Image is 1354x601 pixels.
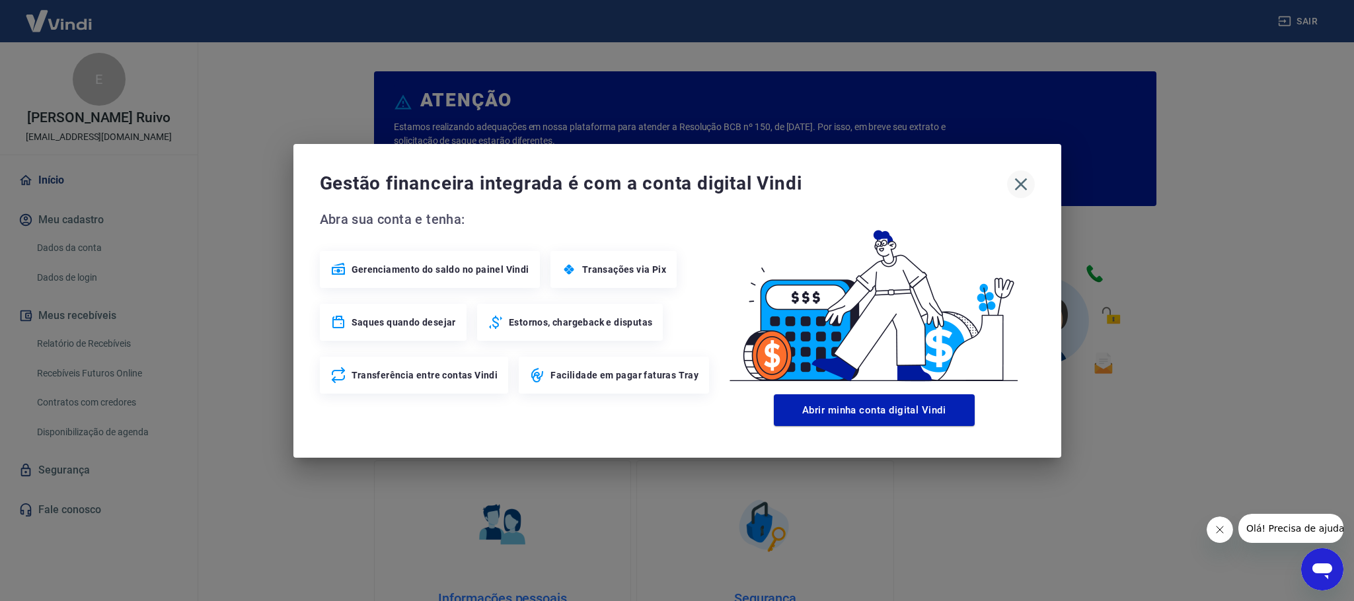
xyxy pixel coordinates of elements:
iframe: Fechar mensagem [1207,516,1233,543]
span: Facilidade em pagar faturas Tray [550,369,698,382]
iframe: Mensagem da empresa [1238,514,1343,543]
span: Estornos, chargeback e disputas [509,316,652,329]
span: Abra sua conta e tenha: [320,209,714,230]
iframe: Botão para abrir a janela de mensagens [1301,548,1343,590]
span: Gerenciamento do saldo no painel Vindi [352,263,529,276]
span: Gestão financeira integrada é com a conta digital Vindi [320,170,1007,197]
img: Good Billing [714,209,1035,389]
button: Abrir minha conta digital Vindi [774,394,975,426]
span: Transações via Pix [582,263,666,276]
span: Olá! Precisa de ajuda? [8,9,111,20]
span: Transferência entre contas Vindi [352,369,498,382]
span: Saques quando desejar [352,316,456,329]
